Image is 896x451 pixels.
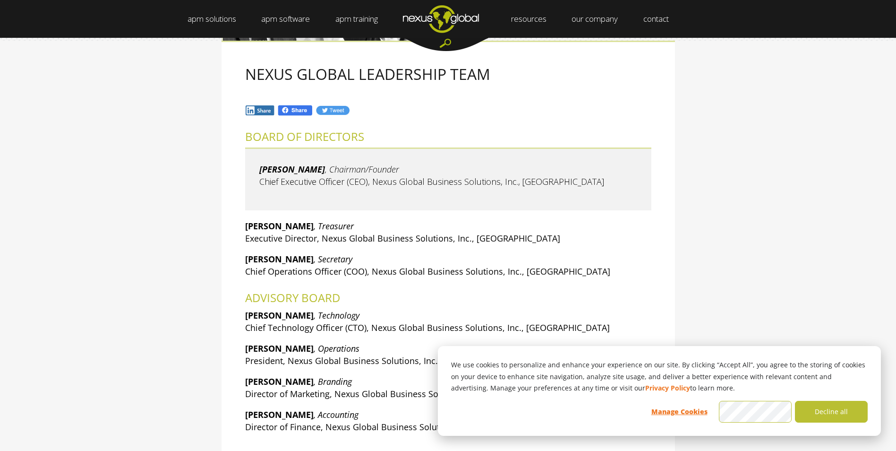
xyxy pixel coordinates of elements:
[245,421,564,433] span: Director of Finance, Nexus Global Business Solutions, Inc., [GEOGRAPHIC_DATA]
[314,310,359,321] em: , Technology
[245,292,651,304] h2: ADVISORY BOARD
[314,343,359,354] em: , Operations
[245,233,560,244] span: Executive Director, Nexus Global Business Solutions, Inc., [GEOGRAPHIC_DATA]
[259,176,604,187] span: Chief Executive Officer (CEO), Nexus Global Business Solutions, Inc., [GEOGRAPHIC_DATA]
[438,346,881,436] div: Cookie banner
[245,266,610,277] span: Chief Operations Officer (COO), Nexus Global Business Solutions, Inc., [GEOGRAPHIC_DATA]
[245,355,526,366] span: President, Nexus Global Business Solutions, Inc., [GEOGRAPHIC_DATA]
[645,382,690,394] a: Privacy Policy
[795,401,868,423] button: Decline all
[245,253,314,265] strong: [PERSON_NAME]
[259,164,325,175] em: [PERSON_NAME]
[325,164,399,175] em: , Chairman/Founder
[314,376,352,387] em: , Branding
[314,253,352,265] em: , Secretary
[245,130,651,143] h2: BOARD OF DIRECTORS
[314,220,354,232] em: , Treasurer
[245,343,314,354] strong: [PERSON_NAME]
[451,359,868,394] p: We use cookies to personalize and enhance your experience on our site. By clicking “Accept All”, ...
[245,310,314,321] strong: [PERSON_NAME]
[245,105,275,116] img: In.jpg
[314,409,358,420] em: , Accounting
[719,401,792,423] button: Accept all
[245,409,314,420] strong: [PERSON_NAME]
[245,322,610,333] span: Chief Technology Officer (CTO), Nexus Global Business Solutions, Inc., [GEOGRAPHIC_DATA]
[245,388,573,399] span: Director of Marketing, Nexus Global Business Solutions, Inc., [GEOGRAPHIC_DATA]
[245,66,651,82] h2: NEXUS GLOBAL LEADERSHIP TEAM
[245,376,314,387] strong: [PERSON_NAME]
[277,104,313,116] img: Fb.png
[245,220,314,232] strong: [PERSON_NAME]
[316,105,350,116] img: Tw.jpg
[643,401,716,423] button: Manage Cookies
